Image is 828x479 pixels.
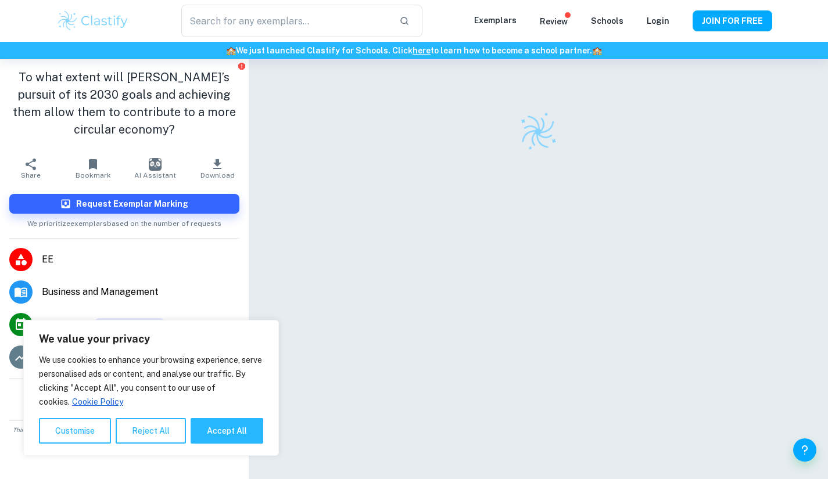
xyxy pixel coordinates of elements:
span: Business and Management [42,285,239,299]
span: Download [200,171,235,179]
p: We value your privacy [39,332,263,346]
span: This is an example of past student work. Do not copy or submit as your own. Use to understand the... [5,426,244,443]
button: Report issue [238,62,246,70]
a: Cookie Policy [71,397,124,407]
button: Download [187,152,249,185]
p: Exemplars [474,14,517,27]
img: Clastify logo [56,9,130,33]
a: Schools [591,16,623,26]
input: Search for any exemplars... [181,5,389,37]
span: 🏫 [592,46,602,55]
span: AI Assistant [134,171,176,179]
span: We prioritize exemplars based on the number of requests [27,214,221,229]
h1: To what extent will [PERSON_NAME]’s pursuit of its 2030 goals and achieving them allow them to co... [9,69,239,138]
button: Help and Feedback [793,438,816,462]
h6: We just launched Clastify for Schools. Click to learn how to become a school partner. [2,44,826,57]
button: Customise [39,418,111,444]
span: Current Syllabus [95,318,164,331]
a: Login [647,16,669,26]
a: here [413,46,431,55]
button: Accept All [191,418,263,444]
button: AI Assistant [124,152,187,185]
span: Bookmark [76,171,111,179]
img: Clastify logo [513,106,564,157]
p: We use cookies to enhance your browsing experience, serve personalised ads or content, and analys... [39,353,263,409]
button: JOIN FOR FREE [693,10,772,31]
button: Request Exemplar Marking [9,194,239,214]
img: AI Assistant [149,158,162,171]
span: 🏫 [226,46,236,55]
h6: Request Exemplar Marking [76,197,188,210]
span: EE [42,253,239,266]
span: May 2023 [42,318,85,332]
span: Share [21,171,41,179]
div: We value your privacy [23,320,279,456]
button: Reject All [116,418,186,444]
div: This exemplar is based on the current syllabus. Feel free to refer to it for inspiration/ideas wh... [95,318,164,331]
p: Review [540,15,568,28]
button: Bookmark [62,152,124,185]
